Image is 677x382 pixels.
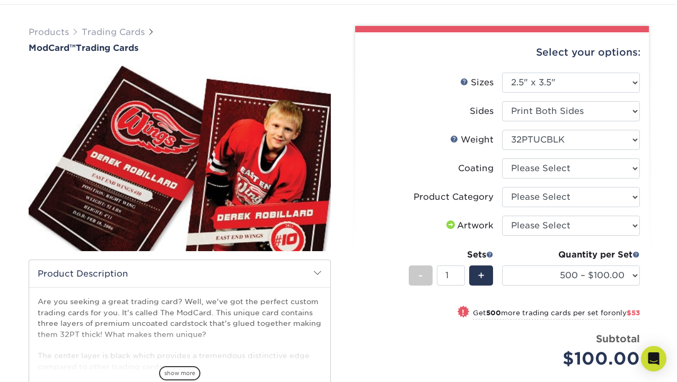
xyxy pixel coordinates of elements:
div: Coating [458,162,494,175]
span: $53 [627,309,640,317]
strong: Subtotal [596,333,640,344]
small: Get more trading cards per set for [473,309,640,319]
div: Open Intercom Messenger [641,346,666,371]
div: Sets [409,248,494,261]
span: ModCard™ [29,43,76,53]
div: $100.00 [510,346,640,371]
span: show more [159,366,200,380]
span: only [611,309,640,317]
img: ModCard™ 01 [29,54,331,263]
p: Are you seeking a great trading card? Well, we've got the perfect custom trading cards for you. I... [38,296,322,372]
span: - [418,268,423,283]
div: Select your options: [364,32,640,73]
div: Product Category [414,191,494,203]
a: ModCard™Trading Cards [29,43,331,53]
span: + [478,268,485,283]
a: Products [29,27,69,37]
strong: 500 [486,309,501,317]
div: Weight [450,134,494,146]
span: ! [462,307,464,318]
div: Sizes [460,76,494,89]
div: Sides [470,105,494,118]
h2: Product Description [29,260,330,287]
div: Quantity per Set [502,248,640,261]
div: Artwork [444,219,494,232]
a: Trading Cards [82,27,145,37]
h1: Trading Cards [29,43,331,53]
